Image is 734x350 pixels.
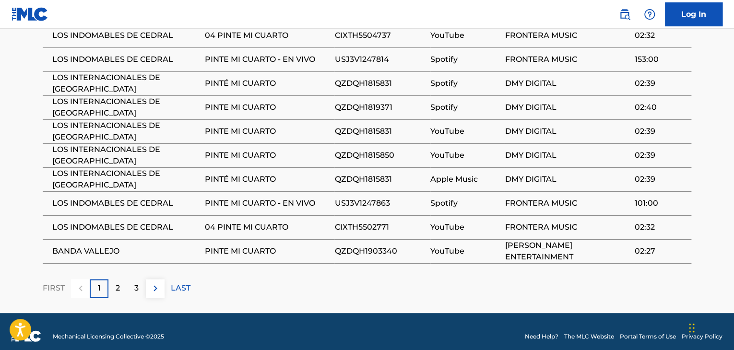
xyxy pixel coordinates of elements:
[205,78,330,89] span: PINTÉ MI CUARTO
[635,150,687,161] span: 02:39
[635,174,687,185] span: 02:39
[505,102,629,113] span: DMY DIGITAL
[52,72,200,95] span: LOS INTERNACIONALES DE [GEOGRAPHIC_DATA]
[615,5,634,24] a: Public Search
[620,332,676,340] a: Portal Terms of Use
[171,282,190,294] p: LAST
[334,198,426,209] span: USJ3V1247863
[334,102,426,113] span: QZDQH1819371
[334,222,426,233] span: CIXTH5502771
[505,126,629,137] span: DMY DIGITAL
[640,5,659,24] div: Help
[430,54,500,65] span: Spotify
[430,150,500,161] span: YouTube
[430,222,500,233] span: YouTube
[430,198,500,209] span: Spotify
[52,168,200,191] span: LOS INTERNACIONALES DE [GEOGRAPHIC_DATA]
[505,150,629,161] span: DMY DIGITAL
[525,332,558,340] a: Need Help?
[334,54,426,65] span: USJ3V1247814
[52,245,200,257] span: BANDA VALLEJO
[116,282,120,294] p: 2
[205,198,330,209] span: PINTE MI CUARTO - EN VIVO
[682,332,722,340] a: Privacy Policy
[52,198,200,209] span: LOS INDOMABLES DE CEDRAL
[52,54,200,65] span: LOS INDOMABLES DE CEDRAL
[205,54,330,65] span: PINTE MI CUARTO - EN VIVO
[205,150,330,161] span: PINTE MI CUARTO
[430,174,500,185] span: Apple Music
[635,126,687,137] span: 02:39
[150,282,161,294] img: right
[98,282,101,294] p: 1
[53,332,164,340] span: Mechanical Licensing Collective © 2025
[505,54,629,65] span: FRONTERA MUSIC
[12,7,48,21] img: MLC Logo
[635,245,687,257] span: 02:27
[430,102,500,113] span: Spotify
[205,102,330,113] span: PINTE MI CUARTO
[689,314,695,342] div: Arrastrar
[43,282,65,294] p: FIRST
[635,102,687,113] span: 02:40
[505,78,629,89] span: DMY DIGITAL
[334,174,426,185] span: QZDQH1815831
[505,240,629,263] span: [PERSON_NAME] ENTERTAINMENT
[205,126,330,137] span: PINTE MI CUARTO
[430,245,500,257] span: YouTube
[52,30,200,41] span: LOS INDOMABLES DE CEDRAL
[505,222,629,233] span: FRONTERA MUSIC
[635,30,687,41] span: 02:32
[205,174,330,185] span: PINTÉ MI CUARTO
[635,222,687,233] span: 02:32
[205,245,330,257] span: PINTE MI CUARTO
[635,78,687,89] span: 02:39
[505,30,629,41] span: FRONTERA MUSIC
[52,222,200,233] span: LOS INDOMABLES DE CEDRAL
[635,54,687,65] span: 153:00
[52,120,200,143] span: LOS INTERNACIONALES DE [GEOGRAPHIC_DATA]
[686,304,734,350] div: Widget de chat
[334,150,426,161] span: QZDQH1815850
[564,332,614,340] a: The MLC Website
[334,245,426,257] span: QZDQH1903340
[430,30,500,41] span: YouTube
[430,126,500,137] span: YouTube
[665,2,722,26] a: Log In
[430,78,500,89] span: Spotify
[52,144,200,167] span: LOS INTERNACIONALES DE [GEOGRAPHIC_DATA]
[505,198,629,209] span: FRONTERA MUSIC
[334,78,426,89] span: QZDQH1815831
[334,126,426,137] span: QZDQH1815831
[334,30,426,41] span: CIXTH5504737
[52,96,200,119] span: LOS INTERNACIONALES DE [GEOGRAPHIC_DATA]
[619,9,630,20] img: search
[686,304,734,350] iframe: Chat Widget
[134,282,139,294] p: 3
[205,222,330,233] span: 04 PINTE MI CUARTO
[505,174,629,185] span: DMY DIGITAL
[205,30,330,41] span: 04 PINTE MI CUARTO
[644,9,655,20] img: help
[635,198,687,209] span: 101:00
